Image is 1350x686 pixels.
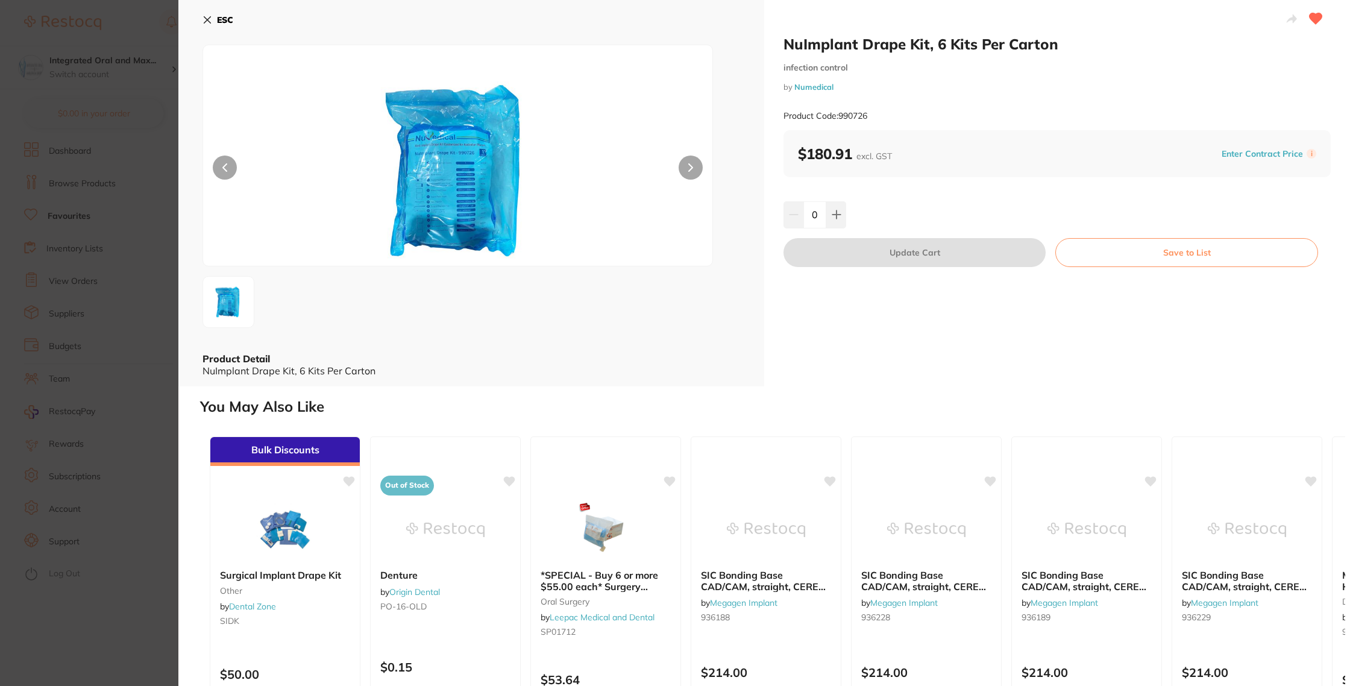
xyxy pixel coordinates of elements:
p: $50.00 [220,667,350,681]
img: *SPECIAL - Buy 6 or more $55.00 each* Surgery Selections- All-In-One Implant Drape Kit [567,500,645,560]
span: by [380,587,440,597]
img: NC0yeC1qcGc [305,75,611,266]
small: infection control [783,63,1331,73]
a: Megagen Implant [1191,597,1258,608]
p: $214.00 [1022,666,1152,679]
b: *SPECIAL - Buy 6 or more $55.00 each* Surgery Selections- All-In-One Implant Drape Kit [541,570,671,592]
label: i [1307,149,1316,159]
span: by [701,597,777,608]
p: $214.00 [701,666,831,679]
a: Megagen Implant [710,597,777,608]
h2: NuImplant Drape Kit, 6 Kits Per Carton [783,35,1331,53]
small: SP01712 [541,627,671,637]
button: Enter Contract Price [1218,148,1307,160]
small: 936189 [1022,612,1152,622]
img: SIC Bonding Base CAD/CAM, straight, CEREC 4.2 Red GH 0.3 [1047,500,1126,560]
small: 936188 [701,612,831,622]
span: excl. GST [856,151,892,162]
small: 936228 [861,612,991,622]
p: $0.15 [380,660,510,674]
span: by [1022,597,1098,608]
small: Product Code: 990726 [783,111,867,121]
b: SIC Bonding Base CAD/CAM, straight, CEREC 3.3 Blue GH 0.3 [701,570,831,592]
div: NuImplant Drape Kit, 6 Kits Per Carton [202,365,740,376]
span: by [1182,597,1258,608]
img: SIC Bonding Base CAD/CAM, straight, CEREC 3.3 Blue GH 0.3 [727,500,805,560]
img: SIC Bonding Base CAD/CAM, straight, CEREC 3.3 Blue GH 3.0 [887,500,965,560]
b: Product Detail [202,353,270,365]
small: oral surgery [541,597,671,606]
a: Origin Dental [389,587,440,597]
small: other [220,586,350,596]
p: $214.00 [861,666,991,679]
span: Out of Stock [380,476,434,496]
b: SIC Bonding Base CAD/CAM, straight, CEREC 3.3 Blue GH 3.0 [861,570,991,592]
b: SIC Bonding Base CAD/CAM, straight, CEREC 4.2 Red GH 0.3 [1022,570,1152,592]
small: by [783,83,1331,92]
a: Leepac Medical and Dental [550,612,655,623]
a: Dental Zone [229,601,276,612]
img: Surgical Implant Drape Kit [246,500,324,560]
small: PO-16-OLD [380,602,510,611]
b: Surgical Implant Drape Kit [220,570,350,581]
span: by [220,601,276,612]
img: SIC Bonding Base CAD/CAM, straight, CEREC 4.2 Red GH 3.0 [1208,500,1286,560]
a: Numedical [794,82,834,92]
a: Megagen Implant [870,597,938,608]
b: ESC [217,14,233,25]
button: ESC [202,10,233,30]
button: Save to List [1055,238,1318,267]
b: SIC Bonding Base CAD/CAM, straight, CEREC 4.2 Red GH 3.0 [1182,570,1312,592]
b: $180.91 [798,145,892,163]
img: NC0yeC1qcGc [207,280,250,324]
small: SIDK [220,616,350,626]
small: 936229 [1182,612,1312,622]
img: Denture [406,500,485,560]
span: by [541,612,655,623]
span: by [861,597,938,608]
div: Bulk Discounts [210,437,360,466]
a: Megagen Implant [1031,597,1098,608]
h2: You May Also Like [200,398,1345,415]
button: Update Cart [783,238,1046,267]
b: Denture [380,570,510,581]
p: $214.00 [1182,666,1312,679]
